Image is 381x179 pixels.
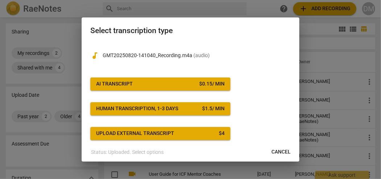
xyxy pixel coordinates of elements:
p: GMT20250820-141040_Recording.m4a(audio) [103,52,291,59]
h2: Select transcription type [90,26,291,35]
div: $ 4 [219,130,225,137]
div: $ 0.15 / min [199,80,225,88]
div: AI Transcript [96,80,133,88]
div: Upload external transcript [96,130,174,137]
div: $ 1.5 / min [202,105,225,112]
span: Cancel [271,148,291,156]
span: ( audio ) [193,52,210,58]
p: Status: Uploaded. Select options [91,148,164,156]
div: Human transcription, 1-3 days [96,105,178,112]
span: audiotrack [90,51,99,60]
